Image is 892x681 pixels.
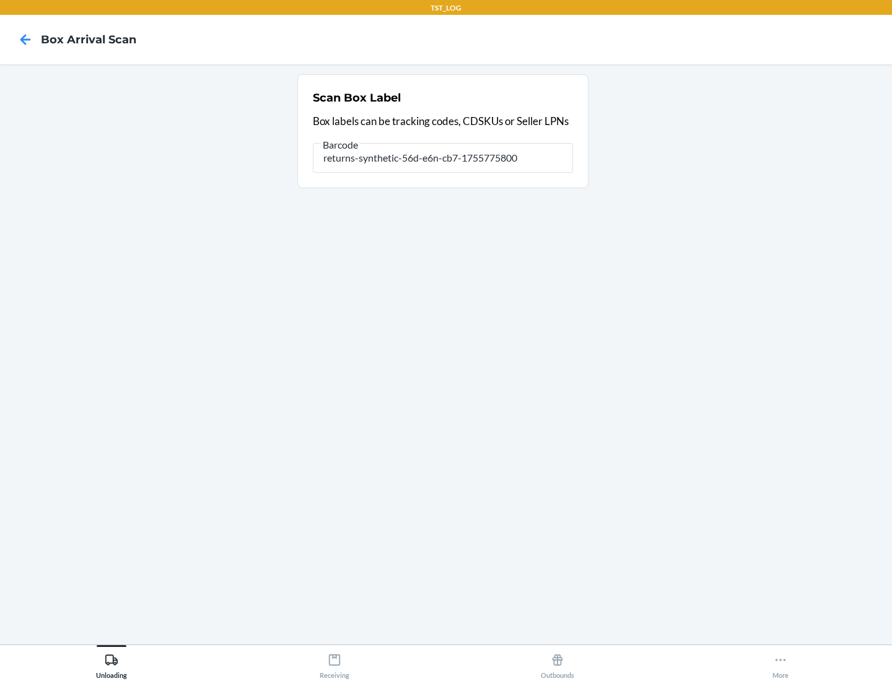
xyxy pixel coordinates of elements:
input: Barcode [313,143,573,173]
div: Outbounds [541,648,574,679]
p: TST_LOG [431,2,461,14]
p: Box labels can be tracking codes, CDSKUs or Seller LPNs [313,113,573,129]
span: Barcode [321,139,360,151]
div: Receiving [320,648,349,679]
h2: Scan Box Label [313,90,401,106]
h4: Box Arrival Scan [41,32,136,48]
div: Unloading [96,648,127,679]
button: More [669,645,892,679]
div: More [772,648,789,679]
button: Outbounds [446,645,669,679]
button: Receiving [223,645,446,679]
